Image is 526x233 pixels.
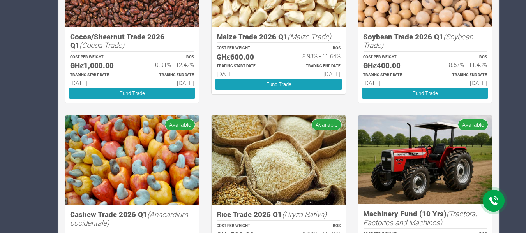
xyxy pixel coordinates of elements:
[70,72,125,78] p: Estimated Trading Start Date
[139,79,194,86] h6: [DATE]
[432,61,487,68] h6: 8.57% - 11.43%
[358,115,492,204] img: growforme image
[139,72,194,78] p: Estimated Trading End Date
[79,40,124,50] i: (Cocoa Trade)
[362,88,488,99] a: Fund Trade
[432,54,487,60] p: ROS
[458,119,488,130] span: Available
[282,209,327,219] i: (Oryza Sativa)
[286,70,341,77] h6: [DATE]
[69,88,195,99] a: Fund Trade
[70,61,125,70] h5: GHȼ1,000.00
[311,119,342,130] span: Available
[165,119,195,130] span: Available
[286,46,341,51] p: ROS
[363,61,418,70] h5: GHȼ400.00
[217,223,272,229] p: COST PER WEIGHT
[363,54,418,60] p: COST PER WEIGHT
[363,32,473,50] i: (Soybean Trade)
[217,70,272,77] h6: [DATE]
[286,223,341,229] p: ROS
[70,209,188,228] i: (Anacardium occidentale)
[217,53,272,61] h5: GHȼ600.00
[70,210,194,228] h5: Cashew Trade 2026 Q1
[432,72,487,78] p: Estimated Trading End Date
[139,54,194,60] p: ROS
[363,32,487,50] h5: Soybean Trade 2026 Q1
[217,32,341,41] h5: Maize Trade 2026 Q1
[70,32,194,50] h5: Cocoa/Shearnut Trade 2026 Q1
[70,79,125,86] h6: [DATE]
[212,115,346,205] img: growforme image
[139,61,194,68] h6: 10.01% - 12.42%
[217,63,272,69] p: Estimated Trading Start Date
[363,208,477,227] i: (Tractors, Factories and Machines)
[215,79,342,90] a: Fund Trade
[363,72,418,78] p: Estimated Trading Start Date
[363,209,487,227] h5: Machinery Fund (10 Yrs)
[70,54,125,60] p: COST PER WEIGHT
[286,63,341,69] p: Estimated Trading End Date
[217,210,341,219] h5: Rice Trade 2026 Q1
[286,53,341,60] h6: 8.93% - 11.64%
[65,115,199,205] img: growforme image
[217,46,272,51] p: COST PER WEIGHT
[432,79,487,86] h6: [DATE]
[288,32,331,41] i: (Maize Trade)
[363,79,418,86] h6: [DATE]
